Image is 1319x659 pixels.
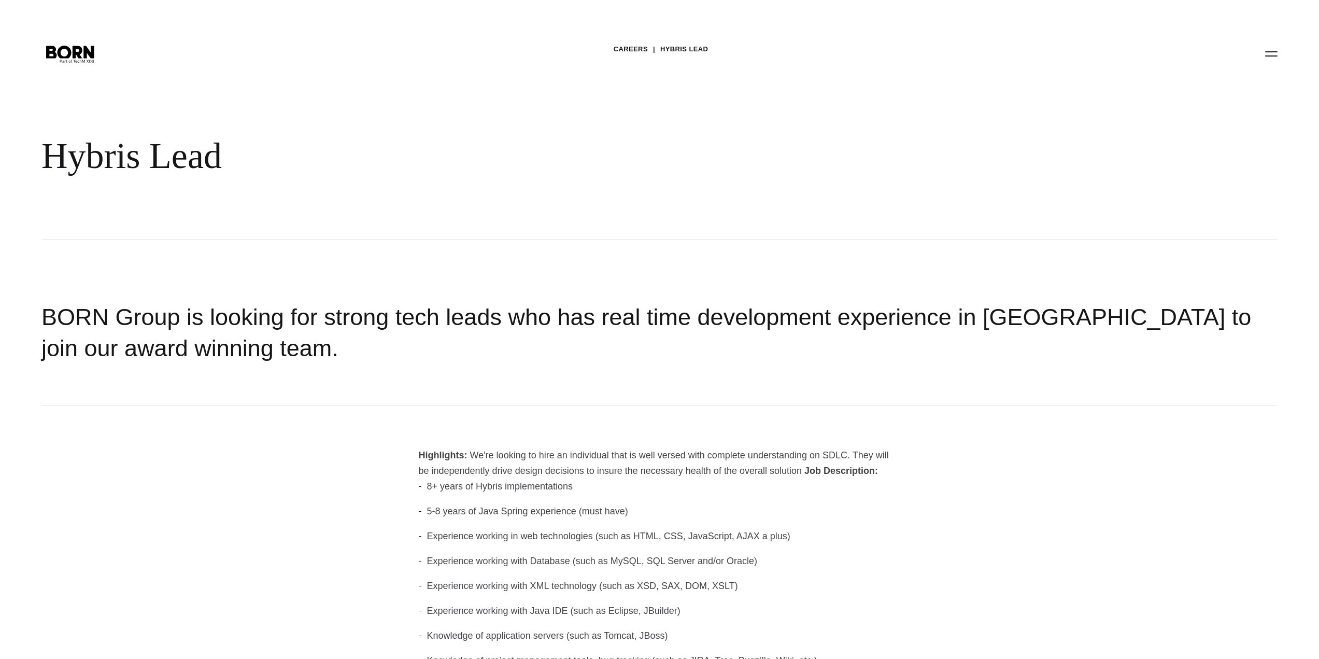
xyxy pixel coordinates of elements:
span: Knowledge of application servers (such as Tomcat, JBoss) [427,630,668,641]
a: Hybris Lead [660,41,708,57]
span: Experience working in web technologies (such as HTML, CSS, JavaScript, AJAX a plus) [427,531,790,541]
b: Highlights: [419,450,467,460]
span: Experience working with Java IDE (such as Eclipse, JBuilder) [427,606,680,616]
div: Hybris Lead [41,135,632,177]
button: Open [1259,43,1284,64]
h2: BORN Group is looking for strong tech leads who has real time development experience in [GEOGRAPH... [41,302,1278,364]
span: 8+ years of Hybris implementations [427,481,573,492]
span: 5-8 years of Java Spring experience (must have) [427,506,628,516]
span: Experience working with XML technology (such as XSD, SAX, DOM, XSLT) [427,581,738,591]
span: We're looking to hire an individual that is well versed with complete understanding on SDLC. They... [419,450,889,476]
span: Experience working with Database (such as MySQL, SQL Server and/or Oracle) [427,556,758,566]
b: Job Description: [804,466,878,476]
a: Careers [614,41,648,57]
